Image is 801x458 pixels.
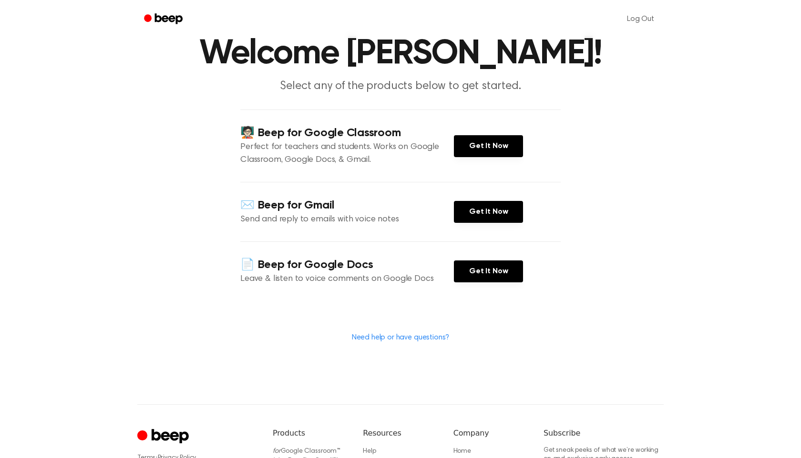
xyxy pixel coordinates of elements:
[240,257,454,273] h4: 📄 Beep for Google Docs
[240,125,454,141] h4: 🧑🏻‍🏫 Beep for Google Classroom
[363,448,376,455] a: Help
[240,198,454,213] h4: ✉️ Beep for Gmail
[273,428,348,439] h6: Products
[217,79,584,94] p: Select any of the products below to get started.
[240,141,454,167] p: Perfect for teachers and students. Works on Google Classroom, Google Docs, & Gmail.
[137,428,191,446] a: Cruip
[137,10,191,29] a: Beep
[453,448,471,455] a: Home
[240,213,454,226] p: Send and reply to emails with voice notes
[156,37,645,71] h1: Welcome [PERSON_NAME]!
[454,260,523,282] a: Get It Now
[454,135,523,157] a: Get It Now
[240,273,454,286] p: Leave & listen to voice comments on Google Docs
[453,428,528,439] h6: Company
[617,8,664,30] a: Log Out
[544,428,664,439] h6: Subscribe
[352,334,450,341] a: Need help or have questions?
[454,201,523,223] a: Get It Now
[363,428,438,439] h6: Resources
[273,448,281,455] i: for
